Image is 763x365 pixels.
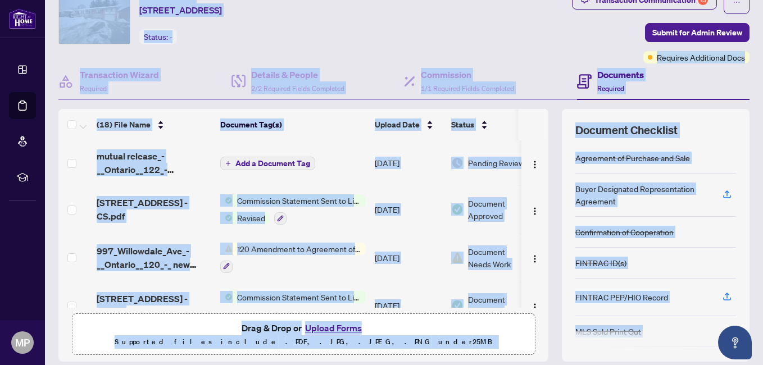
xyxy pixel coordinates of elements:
[220,212,233,224] img: Status Icon
[575,226,674,238] div: Confirmation of Cooperation
[15,335,30,350] span: MP
[451,252,464,264] img: Document Status
[652,24,742,42] span: Submit for Admin Review
[526,296,544,314] button: Logo
[251,68,344,81] h4: Details & People
[302,321,365,335] button: Upload Forms
[170,32,172,42] span: -
[468,245,526,270] span: Document Needs Work
[526,200,544,218] button: Logo
[233,194,366,207] span: Commission Statement Sent to Listing Brokerage
[139,3,222,17] span: [STREET_ADDRESS]
[220,243,366,273] button: Status Icon120 Amendment to Agreement of Purchase and Sale
[370,109,447,140] th: Upload Date
[718,326,752,359] button: Open asap
[575,122,678,138] span: Document Checklist
[139,29,177,44] div: Status:
[451,203,464,216] img: Document Status
[370,282,447,330] td: [DATE]
[242,321,365,335] span: Drag & Drop or
[97,292,211,319] span: [STREET_ADDRESS] - CS.pdf
[220,156,315,171] button: Add a Document Tag
[92,109,216,140] th: (18) File Name
[468,197,538,222] span: Document Approved
[225,161,231,166] span: plus
[97,118,151,131] span: (18) File Name
[657,51,745,63] span: Requires Additional Docs
[575,325,641,337] div: MLS Sold Print Out
[526,154,544,172] button: Logo
[530,254,539,263] img: Logo
[233,212,270,224] span: Revised
[597,68,644,81] h4: Documents
[220,291,233,303] img: Status Icon
[468,293,538,318] span: Document Approved
[220,194,366,225] button: Status IconCommission Statement Sent to Listing BrokerageStatus IconRevised
[370,140,447,185] td: [DATE]
[220,291,366,321] button: Status IconCommission Statement Sent to Listing Brokerage
[530,160,539,169] img: Logo
[645,23,750,42] button: Submit for Admin Review
[575,257,626,269] div: FINTRAC ID(s)
[530,207,539,216] img: Logo
[220,194,233,207] img: Status Icon
[575,152,690,164] div: Agreement of Purchase and Sale
[235,159,310,167] span: Add a Document Tag
[530,303,539,312] img: Logo
[421,68,514,81] h4: Commission
[468,157,524,169] span: Pending Review
[421,84,514,93] span: 1/1 Required Fields Completed
[451,299,464,312] img: Document Status
[220,243,233,255] img: Status Icon
[9,8,36,29] img: logo
[575,291,668,303] div: FINTRAC PEP/HIO Record
[79,335,528,349] p: Supported files include .PDF, .JPG, .JPEG, .PNG under 25 MB
[370,185,447,234] td: [DATE]
[80,84,107,93] span: Required
[575,182,709,207] div: Buyer Designated Representation Agreement
[216,109,370,140] th: Document Tag(s)
[233,243,366,255] span: 120 Amendment to Agreement of Purchase and Sale
[97,196,211,223] span: [STREET_ADDRESS] - CS.pdf
[97,244,211,271] span: 997_Willowdale_Ave_-__Ontario__120_-_ new Amendment_to_Agreement_of_Purchase_and_Sale__1___1_.pdf
[451,118,474,131] span: Status
[80,68,159,81] h4: Transaction Wizard
[233,291,366,303] span: Commission Statement Sent to Listing Brokerage
[597,84,624,93] span: Required
[451,157,464,169] img: Document Status
[526,249,544,267] button: Logo
[72,314,534,355] span: Drag & Drop orUpload FormsSupported files include .PDF, .JPG, .JPEG, .PNG under25MB
[375,118,420,131] span: Upload Date
[251,84,344,93] span: 2/2 Required Fields Completed
[447,109,542,140] th: Status
[370,234,447,282] td: [DATE]
[220,157,315,170] button: Add a Document Tag
[97,149,211,176] span: mutual release_-__Ontario__122_-_Mutual_Release 1.pdf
